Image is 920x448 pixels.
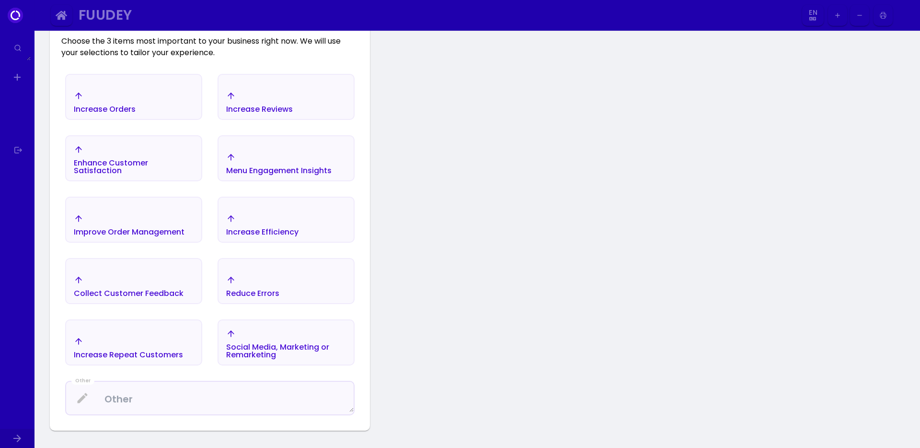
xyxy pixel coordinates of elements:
button: Increase Reviews [218,74,355,120]
div: Social Media, Marketing or Remarketing [226,343,346,359]
img: Image [896,8,911,23]
div: Fuudey [79,10,790,21]
div: Other [71,377,94,385]
div: Choose the 3 items most important to your business right now. We will use your selections to tail... [50,24,370,59]
button: Menu Engagement Insights [218,135,355,181]
div: Increase Repeat Customers [74,351,183,359]
div: Increase Reviews [226,106,293,113]
div: Menu Engagement Insights [226,167,332,175]
button: Increase Efficiency [218,197,355,243]
div: Reduce Errors [226,290,279,297]
button: Reduce Errors [218,258,355,304]
button: Collect Customer Feedback [65,258,202,304]
button: Social Media, Marketing or Remarketing [218,319,355,365]
button: Fuudey [75,5,799,26]
div: Increase Efficiency [226,228,299,236]
button: Enhance Customer Satisfaction [65,135,202,181]
div: Collect Customer Feedback [74,290,184,297]
div: Improve Order Management [74,228,184,236]
button: Improve Order Management [65,197,202,243]
button: Increase Repeat Customers [65,319,202,365]
button: Increase Orders [65,74,202,120]
div: Increase Orders [74,106,136,113]
div: Enhance Customer Satisfaction [74,159,194,175]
